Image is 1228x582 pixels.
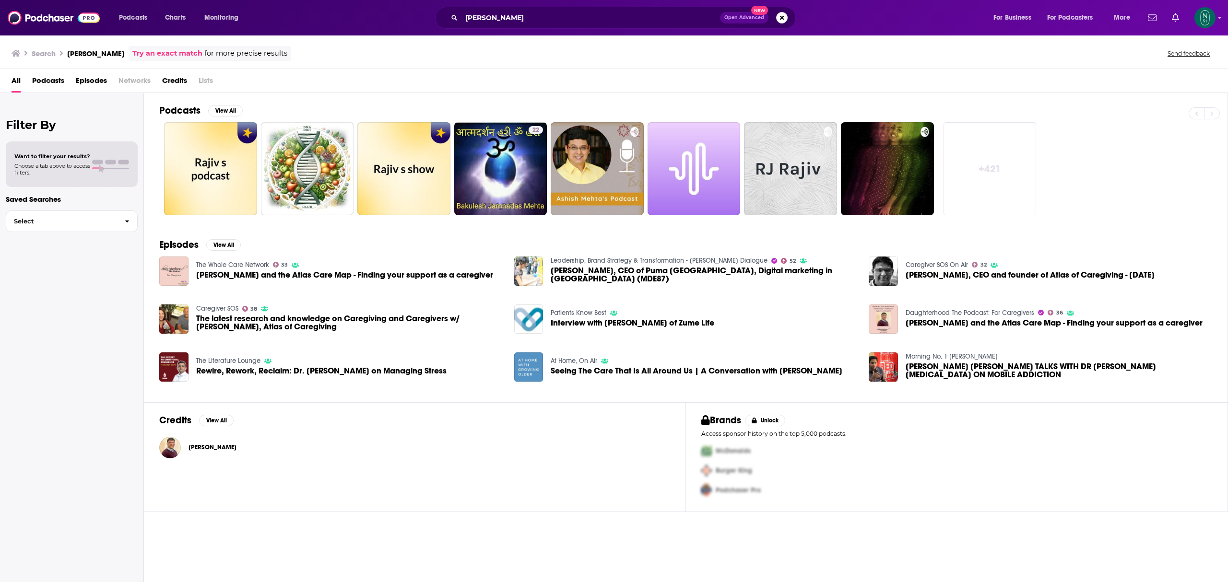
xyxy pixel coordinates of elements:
span: [PERSON_NAME] and the Atlas Care Map - Finding your support as a caregiver [196,271,493,279]
a: Patients Know Best [551,309,606,317]
span: Burger King [716,466,752,475]
h2: Episodes [159,239,199,251]
a: 32 [972,262,987,268]
span: For Podcasters [1047,11,1093,24]
button: View All [206,239,241,251]
img: Rajiv Mehta and the Atlas Care Map - Finding your support as a caregiver [869,304,898,334]
a: At Home, On Air [551,357,597,365]
span: Want to filter your results? [14,153,90,160]
button: open menu [1107,10,1142,25]
a: EpisodesView All [159,239,241,251]
span: [PERSON_NAME] and the Atlas Care Map - Finding your support as a caregiver [906,319,1203,327]
a: Leadership, Brand Strategy & Transformation - Minter Dialogue [551,256,767,265]
a: Show notifications dropdown [1168,10,1183,26]
a: Rajiv Mehta [189,443,236,451]
a: Try an exact match [132,48,202,59]
p: Saved Searches [6,195,138,204]
img: Rajiv Mehta and the Atlas Care Map - Finding your support as a caregiver [159,256,189,286]
span: 22 [532,126,539,135]
h3: [PERSON_NAME] [67,49,125,58]
img: Seeing The Care That Is All Around Us | A Conversation with Rajiv Mehta [514,352,543,382]
span: Podchaser Pro [716,486,761,494]
img: Rewire, Rework, Reclaim: Dr. Rajiv Mehta on Managing Stress [159,352,189,382]
h2: Podcasts [159,105,201,116]
div: Search podcasts, credits, & more... [444,7,805,29]
span: [PERSON_NAME] [189,443,236,451]
a: RJ RAUNAC TALKS WITH DR RAJIV MEHTA PSYCHIATRIST ON MOBILE ADDICTION [906,362,1212,379]
a: Caregiver SOS On Air [906,261,968,269]
img: Podchaser - Follow, Share and Rate Podcasts [8,9,100,27]
a: 36 [1048,310,1063,315]
h2: Filter By [6,118,138,132]
h2: Brands [701,414,741,426]
a: 38 [242,306,258,312]
span: 36 [1056,311,1063,315]
img: RJ RAUNAC TALKS WITH DR RAJIV MEHTA PSYCHIATRIST ON MOBILE ADDICTION [869,352,898,382]
img: Third Pro Logo [697,480,716,500]
img: Rajiv Mehta, CEO of Puma South Asia, Digital marketing in India (MDE87) [514,256,543,286]
img: The latest research and knowledge on Caregiving and Caregivers w/ Rajiv Mehta, Atlas of Caregiving [159,304,189,334]
img: Interview with Rajiv Mehta of Zume Life [514,304,543,334]
span: 32 [980,263,987,267]
a: Rajiv Mehta [159,437,181,458]
input: Search podcasts, credits, & more... [461,10,720,25]
span: The latest research and knowledge on Caregiving and Caregivers w/ [PERSON_NAME], Atlas of Caregiving [196,314,503,331]
button: open menu [1041,10,1107,25]
a: Episodes [76,73,107,93]
a: All [12,73,21,93]
img: User Profile [1194,7,1216,28]
button: Send feedback [1165,49,1213,58]
span: Credits [162,73,187,93]
span: for more precise results [204,48,287,59]
a: Rewire, Rework, Reclaim: Dr. Rajiv Mehta on Managing Stress [196,367,447,375]
p: Access sponsor history on the top 5,000 podcasts. [701,430,1212,437]
a: 22 [529,126,543,134]
button: Unlock [745,415,786,426]
span: [PERSON_NAME] [PERSON_NAME] TALKS WITH DR [PERSON_NAME] [MEDICAL_DATA] ON MOBILE ADDICTION [906,362,1212,379]
h2: Credits [159,414,191,426]
a: Rajiv Mehta, CEO of Puma South Asia, Digital marketing in India (MDE87) [551,267,857,283]
h3: Search [32,49,56,58]
span: Select [6,218,117,224]
a: Show notifications dropdown [1144,10,1160,26]
a: Charts [159,10,191,25]
a: The latest research and knowledge on Caregiving and Caregivers w/ Rajiv Mehta, Atlas of Caregiving [196,314,503,331]
a: +421 [944,122,1037,215]
span: For Business [993,11,1031,24]
a: Rajiv Mehta, CEO and founder of Atlas of Caregiving - July 14, 2019 [906,271,1155,279]
span: Open Advanced [724,15,764,20]
a: PodcastsView All [159,105,243,116]
a: Podcasts [32,73,64,93]
a: CreditsView All [159,414,234,426]
img: Second Pro Logo [697,461,716,480]
a: 22 [454,122,547,215]
img: First Pro Logo [697,441,716,461]
a: The Literature Lounge [196,357,260,365]
a: Caregiver SOS [196,304,238,313]
button: open menu [198,10,251,25]
a: Interview with Rajiv Mehta of Zume Life [551,319,714,327]
button: Open AdvancedNew [720,12,768,23]
a: Rajiv Mehta and the Atlas Care Map - Finding your support as a caregiver [196,271,493,279]
button: Show profile menu [1194,7,1216,28]
button: View All [199,415,234,426]
button: open menu [112,10,160,25]
span: More [1114,11,1130,24]
a: Daughterhood The Podcast: For Caregivers [906,309,1034,317]
img: Rajiv Mehta, CEO and founder of Atlas of Caregiving - July 14, 2019 [869,256,898,286]
button: Rajiv MehtaRajiv Mehta [159,432,670,463]
span: Monitoring [204,11,238,24]
span: Interview with [PERSON_NAME] of Zume Life [551,319,714,327]
span: Podcasts [119,11,147,24]
span: 52 [790,259,796,263]
button: View All [208,105,243,116]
